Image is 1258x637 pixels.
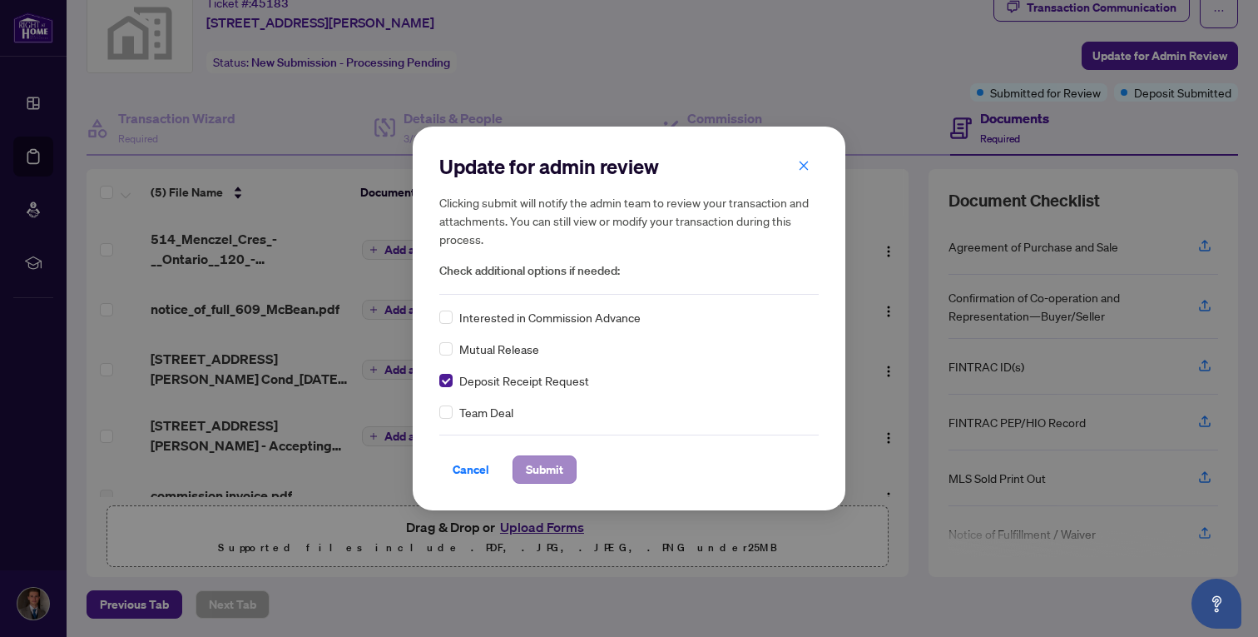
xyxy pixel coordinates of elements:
span: Team Deal [459,403,513,421]
span: Deposit Receipt Request [459,371,589,390]
span: Mutual Release [459,340,539,358]
span: Interested in Commission Advance [459,308,641,326]
button: Open asap [1191,579,1241,629]
span: close [798,160,810,172]
span: Check additional options if needed: [439,261,819,281]
h5: Clicking submit will notify the admin team to review your transaction and attachments. You can st... [439,193,819,248]
button: Cancel [439,455,503,484]
h2: Update for admin review [439,153,819,180]
span: Cancel [453,456,489,483]
span: Submit [526,456,563,483]
button: Submit [513,455,577,484]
